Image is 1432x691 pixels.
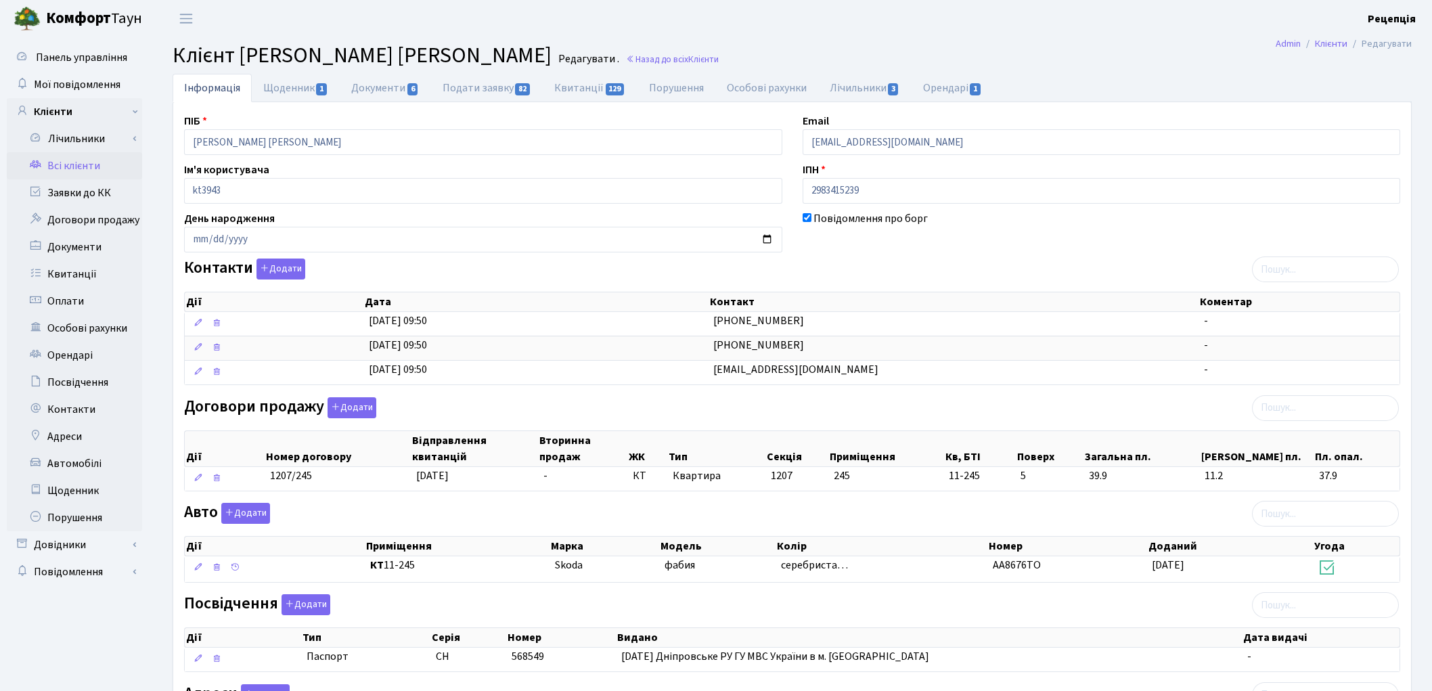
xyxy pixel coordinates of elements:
input: Пошук... [1252,395,1399,421]
th: Коментар [1199,292,1400,311]
span: 11.2 [1205,468,1307,484]
span: 11-245 [949,468,1010,484]
th: Вторинна продаж [538,431,627,466]
a: Повідомлення [7,558,142,585]
nav: breadcrumb [1255,30,1432,58]
label: Авто [184,503,270,524]
span: АА8676ТО [993,558,1041,573]
span: 3 [888,83,899,95]
a: Додати [253,257,305,280]
th: Колір [776,537,987,556]
span: 1 [970,83,981,95]
a: Клієнти [1315,37,1347,51]
a: Інформація [173,74,252,102]
span: фабия [665,558,695,573]
a: Довідники [7,531,142,558]
th: Номер договору [265,431,411,466]
a: Щоденник [252,74,340,102]
label: Контакти [184,259,305,280]
span: 6 [407,83,418,95]
span: 5 [1021,468,1077,484]
span: 1 [316,83,327,95]
button: Контакти [256,259,305,280]
a: Додати [324,395,376,418]
b: КТ [370,558,384,573]
span: Мої повідомлення [34,77,120,92]
input: Пошук... [1252,257,1399,282]
span: 39.9 [1089,468,1194,484]
span: [EMAIL_ADDRESS][DOMAIN_NAME] [713,362,878,377]
span: Панель управління [36,50,127,65]
label: Посвідчення [184,594,330,615]
a: Назад до всіхКлієнти [626,53,719,66]
span: 129 [606,83,625,95]
span: [DATE] Дніпровське РУ ГУ МВС України в м. [GEOGRAPHIC_DATA] [621,649,929,664]
span: Клієнт [PERSON_NAME] [PERSON_NAME] [173,40,552,71]
a: Щоденник [7,477,142,504]
a: Документи [340,74,430,102]
th: Контакт [709,292,1199,311]
a: Квитанції [7,261,142,288]
span: Клієнти [688,53,719,66]
a: Орендарі [7,342,142,369]
th: Кв, БТІ [944,431,1016,466]
a: Заявки до КК [7,179,142,206]
th: Видано [616,628,1242,647]
span: Квартира [673,468,760,484]
th: [PERSON_NAME] пл. [1200,431,1314,466]
input: Пошук... [1252,501,1399,527]
th: ЖК [627,431,667,466]
a: Адреси [7,423,142,450]
th: Поверх [1016,431,1083,466]
label: Ім'я користувача [184,162,269,178]
label: ПІБ [184,113,207,129]
th: Модель [659,537,776,556]
span: 37.9 [1319,468,1394,484]
th: Дії [185,537,365,556]
span: - [1204,362,1208,377]
a: Особові рахунки [715,74,818,102]
th: Тип [301,628,430,647]
th: Тип [667,431,765,466]
span: [PHONE_NUMBER] [713,338,804,353]
button: Переключити навігацію [169,7,203,30]
a: Орендарі [912,74,993,102]
a: Договори продажу [7,206,142,233]
th: Дії [185,431,265,466]
a: Документи [7,233,142,261]
img: logo.png [14,5,41,32]
a: Порушення [7,504,142,531]
span: - [543,468,547,483]
span: - [1204,338,1208,353]
a: Мої повідомлення [7,71,142,98]
span: 245 [834,468,850,483]
th: Номер [506,628,616,647]
a: Всі клієнти [7,152,142,179]
th: Номер [987,537,1146,556]
a: Порушення [637,74,715,102]
a: Лічильники [16,125,142,152]
a: Лічильники [818,74,912,102]
th: Марка [550,537,659,556]
th: Загальна пл. [1083,431,1200,466]
label: Email [803,113,829,129]
a: Оплати [7,288,142,315]
span: Паспорт [307,649,425,665]
b: Комфорт [46,7,111,29]
input: Пошук... [1252,592,1399,618]
span: 568549 [512,649,544,664]
th: Угода [1313,537,1400,556]
li: Редагувати [1347,37,1412,51]
span: 11-245 [370,558,544,573]
th: Серія [430,628,506,647]
th: Секція [765,431,828,466]
span: [PHONE_NUMBER] [713,313,804,328]
span: 82 [515,83,530,95]
button: Посвідчення [282,594,330,615]
span: 1207/245 [270,468,312,483]
span: [DATE] 09:50 [369,313,427,328]
label: День народження [184,210,275,227]
span: СН [436,649,449,664]
th: Дії [185,628,301,647]
th: Приміщення [365,537,550,556]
